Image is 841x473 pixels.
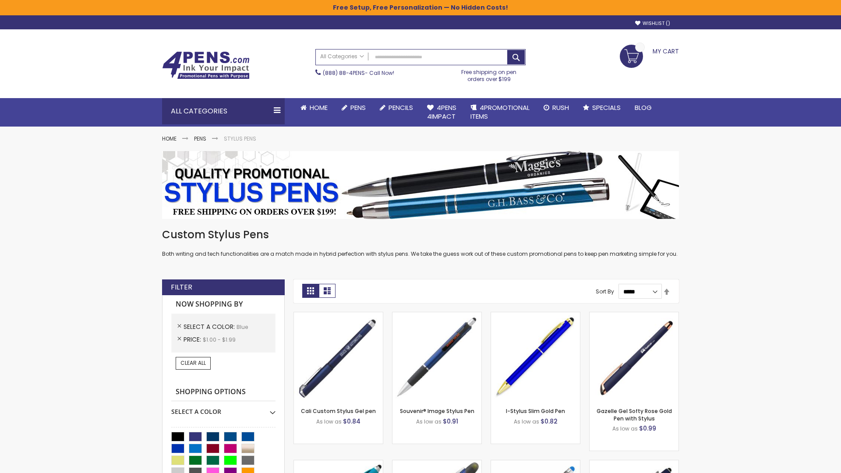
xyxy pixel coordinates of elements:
[463,98,537,127] a: 4PROMOTIONALITEMS
[639,424,656,433] span: $0.99
[294,312,383,401] img: Cali Custom Stylus Gel pen-Blue
[416,418,442,425] span: As low as
[392,312,481,319] a: Souvenir® Image Stylus Pen-Blue
[537,98,576,117] a: Rush
[596,288,614,295] label: Sort By
[162,228,679,242] h1: Custom Stylus Pens
[576,98,628,117] a: Specials
[194,135,206,142] a: Pens
[506,407,565,415] a: I-Stylus Slim Gold Pen
[491,312,580,401] img: I-Stylus Slim Gold-Blue
[452,65,526,83] div: Free shipping on pen orders over $199
[491,460,580,467] a: Islander Softy Gel with Stylus - ColorJet Imprint-Blue
[552,103,569,112] span: Rush
[343,417,360,426] span: $0.84
[350,103,366,112] span: Pens
[389,103,413,112] span: Pencils
[310,103,328,112] span: Home
[294,460,383,467] a: Neon Stylus Highlighter-Pen Combo-Blue
[180,359,206,367] span: Clear All
[590,460,678,467] a: Custom Soft Touch® Metal Pens with Stylus-Blue
[171,401,276,416] div: Select A Color
[162,228,679,258] div: Both writing and tech functionalities are a match made in hybrid perfection with stylus pens. We ...
[316,418,342,425] span: As low as
[293,98,335,117] a: Home
[203,336,236,343] span: $1.00 - $1.99
[443,417,458,426] span: $0.91
[237,323,248,331] span: Blue
[590,312,678,401] img: Gazelle Gel Softy Rose Gold Pen with Stylus-Blue
[162,151,679,219] img: Stylus Pens
[162,98,285,124] div: All Categories
[294,312,383,319] a: Cali Custom Stylus Gel pen-Blue
[392,460,481,467] a: Souvenir® Jalan Highlighter Stylus Pen Combo-Blue
[184,335,203,344] span: Price
[541,417,558,426] span: $0.82
[316,49,368,64] a: All Categories
[184,322,237,331] span: Select A Color
[400,407,474,415] a: Souvenir® Image Stylus Pen
[612,425,638,432] span: As low as
[470,103,530,121] span: 4PROMOTIONAL ITEMS
[635,20,670,27] a: Wishlist
[427,103,456,121] span: 4Pens 4impact
[590,312,678,319] a: Gazelle Gel Softy Rose Gold Pen with Stylus-Blue
[302,284,319,298] strong: Grid
[597,407,672,422] a: Gazelle Gel Softy Rose Gold Pen with Stylus
[162,135,177,142] a: Home
[592,103,621,112] span: Specials
[171,282,192,292] strong: Filter
[420,98,463,127] a: 4Pens4impact
[301,407,376,415] a: Cali Custom Stylus Gel pen
[628,98,659,117] a: Blog
[162,51,250,79] img: 4Pens Custom Pens and Promotional Products
[373,98,420,117] a: Pencils
[176,357,211,369] a: Clear All
[224,135,256,142] strong: Stylus Pens
[491,312,580,319] a: I-Stylus Slim Gold-Blue
[171,383,276,402] strong: Shopping Options
[514,418,539,425] span: As low as
[392,312,481,401] img: Souvenir® Image Stylus Pen-Blue
[323,69,365,77] a: (888) 88-4PENS
[171,295,276,314] strong: Now Shopping by
[635,103,652,112] span: Blog
[323,69,394,77] span: - Call Now!
[320,53,364,60] span: All Categories
[335,98,373,117] a: Pens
